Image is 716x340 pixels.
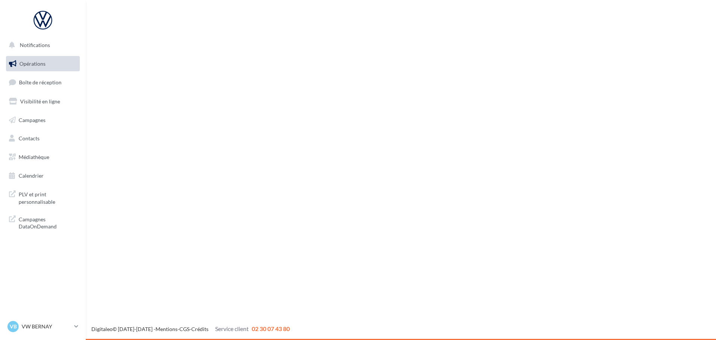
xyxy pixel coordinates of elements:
a: Crédits [191,326,208,332]
a: Boîte de réception [4,74,81,90]
a: Mentions [156,326,178,332]
a: Médiathèque [4,149,81,165]
a: PLV et print personnalisable [4,186,81,208]
a: VB VW BERNAY [6,319,80,334]
span: Campagnes DataOnDemand [19,214,77,230]
a: Contacts [4,131,81,146]
span: Contacts [19,135,40,141]
span: Calendrier [19,172,44,179]
span: © [DATE]-[DATE] - - - [91,326,290,332]
button: Notifications [4,37,78,53]
span: 02 30 07 43 80 [252,325,290,332]
p: VW BERNAY [22,323,71,330]
span: Notifications [20,42,50,48]
a: Digitaleo [91,326,113,332]
a: CGS [179,326,189,332]
a: Calendrier [4,168,81,184]
span: Campagnes [19,116,45,123]
span: Service client [215,325,249,332]
span: PLV et print personnalisable [19,189,77,205]
span: Visibilité en ligne [20,98,60,105]
a: Opérations [4,56,81,72]
span: Opérations [19,60,45,67]
span: Médiathèque [19,154,49,160]
a: Campagnes [4,112,81,128]
span: Boîte de réception [19,79,62,85]
a: Campagnes DataOnDemand [4,211,81,233]
a: Visibilité en ligne [4,94,81,109]
span: VB [10,323,17,330]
